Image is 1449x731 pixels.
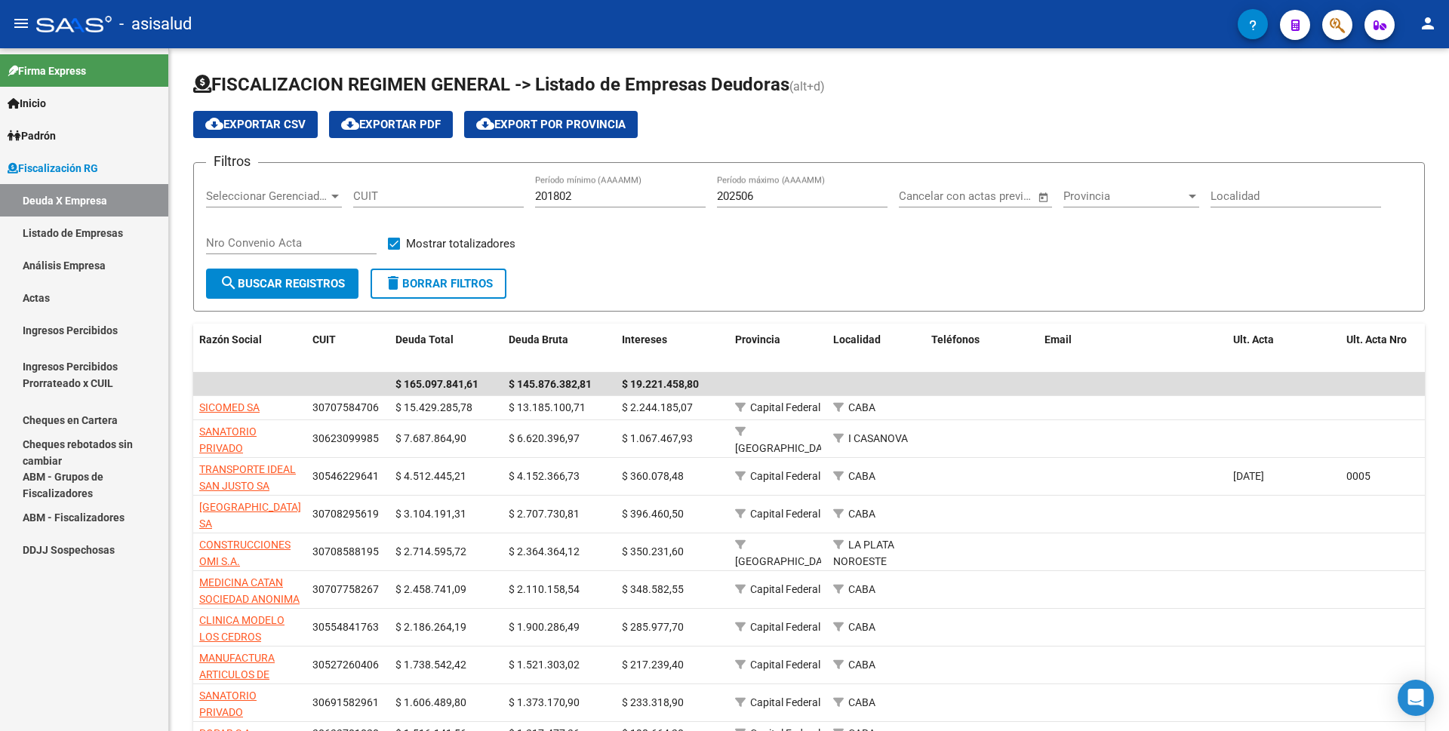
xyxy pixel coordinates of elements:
[395,432,466,444] span: $ 7.687.864,90
[395,659,466,671] span: $ 1.738.542,42
[406,235,515,253] span: Mostrar totalizadores
[220,277,345,290] span: Buscar Registros
[848,583,875,595] span: CABA
[735,555,837,567] span: [GEOGRAPHIC_DATA]
[622,508,684,520] span: $ 396.460,50
[1038,324,1227,373] datatable-header-cell: Email
[341,115,359,133] mat-icon: cloud_download
[509,621,580,633] span: $ 1.900.286,49
[199,652,297,715] span: MANUFACTURA ARTICULOS DE CAUCHO YACO S A C I F I
[329,111,453,138] button: Exportar PDF
[389,324,503,373] datatable-header-cell: Deuda Total
[1063,189,1186,203] span: Provincia
[622,621,684,633] span: $ 285.977,70
[476,115,494,133] mat-icon: cloud_download
[509,432,580,444] span: $ 6.620.396,97
[509,508,580,520] span: $ 2.707.730,81
[827,324,925,373] datatable-header-cell: Localidad
[312,621,379,633] span: 30554841763
[848,659,875,671] span: CABA
[306,324,389,373] datatable-header-cell: CUIT
[199,425,297,472] span: SANATORIO PRIVADO [PERSON_NAME] S A
[199,401,260,413] span: SICOMED SA
[312,470,379,482] span: 30546229641
[509,333,568,346] span: Deuda Bruta
[750,401,820,413] span: Capital Federal
[616,324,729,373] datatable-header-cell: Intereses
[750,621,820,633] span: Capital Federal
[833,333,881,346] span: Localidad
[395,545,466,557] span: $ 2.714.595,72
[199,463,296,493] span: TRANSPORTE IDEAL SAN JUSTO SA
[312,508,379,520] span: 30708295619
[1233,470,1264,482] span: [DATE]
[925,324,1038,373] datatable-header-cell: Teléfonos
[622,545,684,557] span: $ 350.231,60
[1233,333,1274,346] span: Ult. Acta
[206,151,258,172] h3: Filtros
[341,118,441,131] span: Exportar PDF
[750,659,820,671] span: Capital Federal
[199,539,291,568] span: CONSTRUCCIONES OMI S.A.
[312,401,379,413] span: 30707584706
[199,614,300,661] span: CLINICA MODELO LOS CEDROS SOCIEDAD ANONIMA
[205,118,306,131] span: Exportar CSV
[395,333,454,346] span: Deuda Total
[750,583,820,595] span: Capital Federal
[12,14,30,32] mat-icon: menu
[220,274,238,292] mat-icon: search
[509,378,592,390] span: $ 145.876.382,81
[750,508,820,520] span: Capital Federal
[833,539,894,585] span: LA PLATA NOROESTE CALLE 50
[193,74,789,95] span: FISCALIZACION REGIMEN GENERAL -> Listado de Empresas Deudoras
[931,333,980,346] span: Teléfonos
[193,111,318,138] button: Exportar CSV
[1346,470,1371,482] span: 0005
[509,470,580,482] span: $ 4.152.366,73
[622,696,684,708] span: $ 233.318,90
[312,545,379,557] span: 30708588195
[395,508,466,520] span: $ 3.104.191,31
[395,621,466,633] span: $ 2.186.264,19
[395,470,466,482] span: $ 4.512.445,21
[1346,333,1407,346] span: Ult. Acta Nro
[199,333,262,346] span: Razón Social
[395,583,466,595] span: $ 2.458.741,09
[205,115,223,133] mat-icon: cloud_download
[119,8,192,41] span: - asisalud
[395,696,466,708] span: $ 1.606.489,80
[395,401,472,413] span: $ 15.429.285,78
[622,470,684,482] span: $ 360.078,48
[312,696,379,708] span: 30691582961
[789,79,825,94] span: (alt+d)
[509,545,580,557] span: $ 2.364.364,12
[503,324,616,373] datatable-header-cell: Deuda Bruta
[464,111,638,138] button: Export por Provincia
[622,583,684,595] span: $ 348.582,55
[729,324,827,373] datatable-header-cell: Provincia
[509,583,580,595] span: $ 2.110.158,54
[1419,14,1437,32] mat-icon: person
[1227,324,1340,373] datatable-header-cell: Ult. Acta
[193,324,306,373] datatable-header-cell: Razón Social
[312,432,379,444] span: 30623099985
[312,583,379,595] span: 30707758267
[8,63,86,79] span: Firma Express
[750,696,820,708] span: Capital Federal
[371,269,506,299] button: Borrar Filtros
[384,277,493,290] span: Borrar Filtros
[476,118,626,131] span: Export por Provincia
[848,401,875,413] span: CABA
[1398,680,1434,716] div: Open Intercom Messenger
[735,442,837,454] span: [GEOGRAPHIC_DATA]
[622,659,684,671] span: $ 217.239,40
[8,95,46,112] span: Inicio
[206,269,358,299] button: Buscar Registros
[509,696,580,708] span: $ 1.373.170,90
[206,189,328,203] span: Seleccionar Gerenciador
[8,160,98,177] span: Fiscalización RG
[622,401,693,413] span: $ 2.244.185,07
[8,127,56,144] span: Padrón
[622,378,699,390] span: $ 19.221.458,80
[384,274,402,292] mat-icon: delete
